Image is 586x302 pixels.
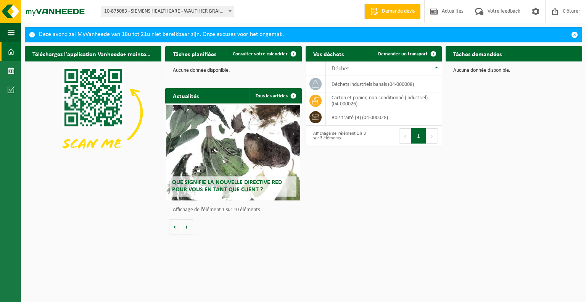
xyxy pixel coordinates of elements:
[309,128,370,144] div: Affichage de l'élément 1 à 3 sur 3 éléments
[326,109,442,126] td: bois traité (B) (04-000028)
[306,46,351,61] h2: Vos déchets
[101,6,234,17] span: 10-875083 - SIEMENS HEALTHCARE - WAUTHIER BRAINE - WAUTHIER-BRAINE
[173,68,294,73] p: Aucune donnée disponible.
[399,128,411,144] button: Previous
[250,88,301,103] a: Tous les articles
[39,27,567,42] div: Deze avond zal MyVanheede van 18u tot 21u niet bereikbaar zijn. Onze excuses voor het ongemak.
[181,219,193,234] button: Volgende
[25,46,161,61] h2: Téléchargez l'application Vanheede+ maintenant!
[173,207,298,213] p: Affichage de l'élément 1 sur 10 éléments
[380,8,417,15] span: Demande devis
[169,219,181,234] button: Vorige
[326,92,442,109] td: carton et papier, non-conditionné (industriel) (04-000026)
[332,66,349,72] span: Déchet
[378,52,428,57] span: Demander un transport
[446,46,509,61] h2: Tâches demandées
[453,68,575,73] p: Aucune donnée disponible.
[25,61,161,164] img: Download de VHEPlus App
[172,179,282,193] span: Que signifie la nouvelle directive RED pour vous en tant que client ?
[166,105,300,200] a: Que signifie la nouvelle directive RED pour vous en tant que client ?
[426,128,438,144] button: Next
[233,52,288,57] span: Consulter votre calendrier
[372,46,441,61] a: Demander un transport
[364,4,420,19] a: Demande devis
[165,46,224,61] h2: Tâches planifiées
[326,76,442,92] td: déchets industriels banals (04-000008)
[165,88,206,103] h2: Actualités
[227,46,301,61] a: Consulter votre calendrier
[411,128,426,144] button: 1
